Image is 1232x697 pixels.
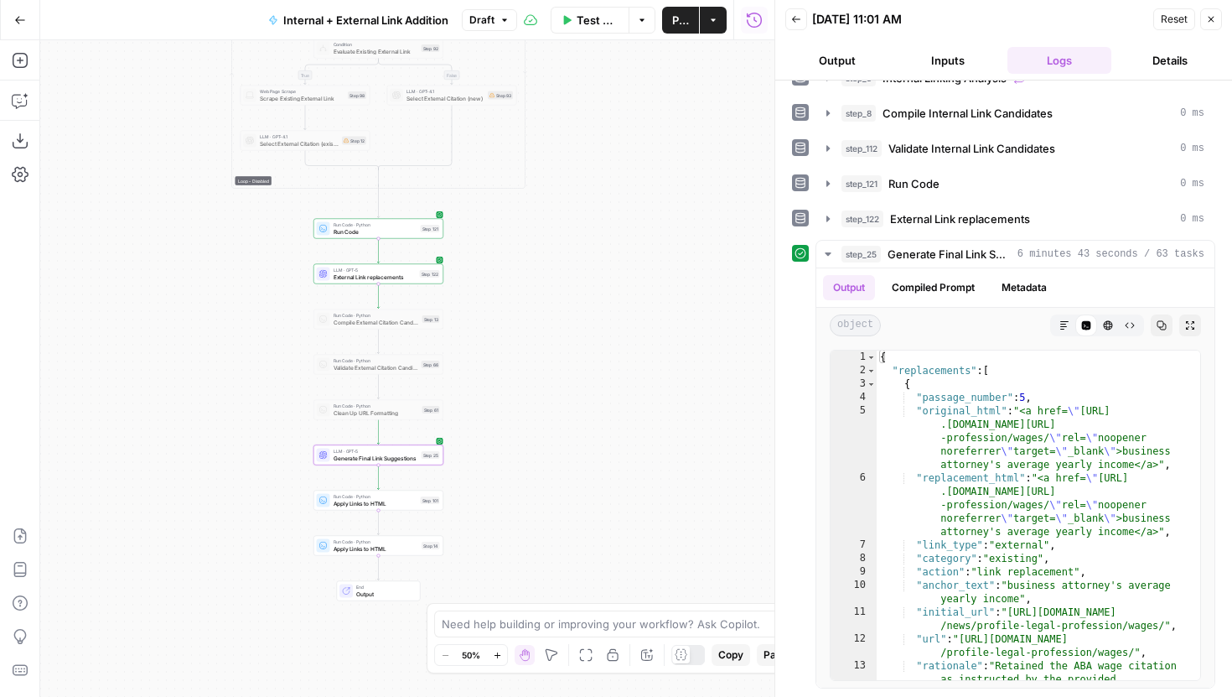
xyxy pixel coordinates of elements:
span: 0 ms [1180,211,1204,226]
span: Copy [718,648,743,663]
button: Internal + External Link Addition [258,7,458,34]
span: Scrape Existing External Link [260,94,344,102]
span: LLM · GPT-5 [334,448,418,455]
div: 7 [831,538,877,552]
span: 6 minutes 43 seconds / 63 tasks [1017,247,1204,262]
span: Apply Links to HTML [334,499,417,507]
div: LLM · GPT-5External Link replacementsStep 122 [313,264,443,284]
g: Edge from step_93 to step_92-conditional-end [379,106,453,170]
div: Web Page ScrapeScrape Existing External LinkStep 98 [241,86,370,106]
span: External Link replacements [334,273,417,281]
span: LLM · GPT-4.1 [260,133,339,140]
span: 0 ms [1180,176,1204,191]
span: Compile Internal Link Candidates [883,105,1053,122]
div: 4 [831,391,877,404]
g: Edge from step_98 to step_12 [304,106,307,130]
button: 0 ms [816,135,1214,162]
g: Edge from step_66 to step_61 [377,375,380,399]
div: Step 98 [348,91,366,99]
button: 0 ms [816,100,1214,127]
span: object [830,315,881,336]
div: Step 61 [422,406,440,414]
g: Edge from step_92 to step_98 [304,59,379,85]
div: Step 13 [422,315,440,323]
div: Run Code · PythonRun CodeStep 121 [313,219,443,239]
div: Run Code · PythonCompile External Citation CandidatesStep 13 [313,309,443,330]
span: Toggle code folding, rows 1 through 148 [867,351,876,364]
g: Edge from step_92 to step_93 [379,59,453,85]
span: step_122 [841,211,883,227]
span: Generate Final Link Suggestions [334,454,418,462]
span: Generate Final Link Suggestions [888,246,1011,263]
div: LLM · GPT-5Generate Final Link SuggestionsStep 25 [313,445,443,466]
span: step_121 [841,175,882,192]
span: Evaluate Existing External Link [334,47,418,55]
button: Test Workflow [551,7,629,34]
span: Internal + External Link Addition [283,12,448,29]
span: Run Code · Python [334,493,417,500]
button: Compiled Prompt [882,275,985,300]
g: Edge from step_61 to step_25 [377,420,380,445]
button: Output [785,47,889,74]
span: Web Page Scrape [260,88,344,95]
g: Edge from step_121 to step_122 [377,239,380,263]
span: step_25 [841,246,881,263]
g: Edge from step_101 to step_14 [377,511,380,535]
div: Step 101 [421,497,440,504]
span: LLM · GPT-5 [334,267,417,273]
span: Paste [764,648,791,663]
g: Edge from step_12 to step_92-conditional-end [305,151,379,170]
g: Edge from step_13 to step_66 [377,330,380,354]
div: Step 92 [422,44,440,52]
button: 0 ms [816,170,1214,197]
div: 8 [831,552,877,565]
div: Run Code · PythonClean Up URL FormattingStep 61 [313,400,443,420]
span: 50% [462,648,480,662]
div: Step 66 [422,361,440,368]
div: 9 [831,565,877,579]
span: Test Workflow [577,12,619,29]
button: Draft [462,9,517,31]
span: Run Code [888,175,940,192]
button: 0 ms [816,205,1214,232]
span: Reset [1161,12,1188,27]
button: Output [823,275,875,300]
span: LLM · GPT-4.1 [406,88,484,95]
div: Run Code · PythonValidate External Citation CandidatesStep 66 [313,355,443,375]
div: 1 [831,351,877,364]
div: Step 25 [422,451,440,459]
span: Output [356,590,413,598]
button: Logs [1007,47,1111,74]
div: 10 [831,579,877,606]
span: 0 ms [1180,141,1204,156]
div: Step 12 [342,137,366,145]
div: LLM · GPT-4.1Select External Citation (new)Step 93 [387,86,517,106]
span: Run Code · Python [334,403,419,409]
span: Validate External Citation Candidates [334,363,418,372]
span: Select External Citation (new) [406,94,484,102]
span: Run Code [334,227,417,236]
g: Edge from step_122 to step_13 [377,284,380,309]
span: 0 ms [1180,106,1204,121]
span: step_112 [841,140,882,157]
div: EndOutput [313,581,443,601]
span: Run Code · Python [334,221,417,228]
span: Run Code · Python [334,357,418,364]
div: 2 [831,364,877,377]
button: Paste [757,644,798,666]
span: Apply Links to HTML [334,544,419,553]
div: Step 14 [422,542,440,549]
g: Edge from step_25 to step_101 [377,466,380,490]
span: step_8 [841,105,876,122]
span: Draft [469,13,494,28]
span: Condition [334,41,418,48]
span: External Link replacements [890,211,1030,227]
button: Copy [712,644,750,666]
span: Toggle code folding, rows 2 through 147 [867,364,876,377]
span: Publish [672,12,689,29]
span: Validate Internal Link Candidates [888,140,1055,157]
div: 3 [831,377,877,391]
button: Publish [662,7,699,34]
g: Edge from step_10-iteration-end to step_121 [377,185,380,218]
span: Run Code · Python [334,538,419,545]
